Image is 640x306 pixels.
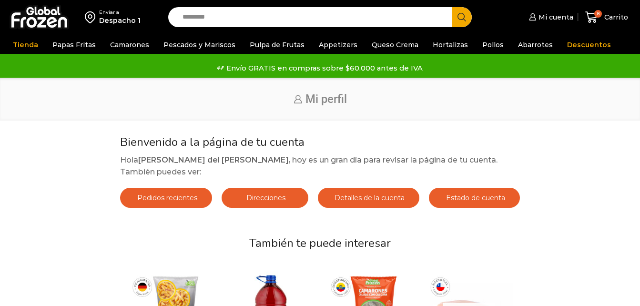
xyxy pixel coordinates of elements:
a: Detalles de la cuenta [318,188,420,208]
button: Search button [452,7,472,27]
a: Tienda [8,36,43,54]
a: Pescados y Mariscos [159,36,240,54]
a: Papas Fritas [48,36,101,54]
a: Queso Crema [367,36,423,54]
span: Bienvenido a la página de tu cuenta [120,134,305,150]
span: 8 [594,10,602,18]
span: Carrito [602,12,628,22]
a: Mi cuenta [527,8,573,27]
div: Enviar a [99,9,141,16]
a: Pollos [477,36,508,54]
span: Detalles de la cuenta [332,194,405,202]
img: address-field-icon.svg [85,9,99,25]
span: Pedidos recientes [135,194,197,202]
a: Appetizers [314,36,362,54]
p: Hola , hoy es un gran día para revisar la página de tu cuenta. También puedes ver: [120,154,520,178]
div: Despacho 1 [99,16,141,25]
a: Pulpa de Frutas [245,36,309,54]
span: También te puede interesar [249,235,391,251]
span: Estado de cuenta [444,194,505,202]
span: Direcciones [244,194,285,202]
a: Camarones [105,36,154,54]
span: Mi perfil [305,92,347,106]
a: 8 Carrito [583,6,630,29]
a: Pedidos recientes [120,188,212,208]
strong: [PERSON_NAME] del [PERSON_NAME] [138,155,289,164]
a: Abarrotes [513,36,558,54]
span: Mi cuenta [536,12,573,22]
a: Hortalizas [428,36,473,54]
a: Estado de cuenta [429,188,520,208]
a: Direcciones [222,188,308,208]
a: Descuentos [562,36,616,54]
